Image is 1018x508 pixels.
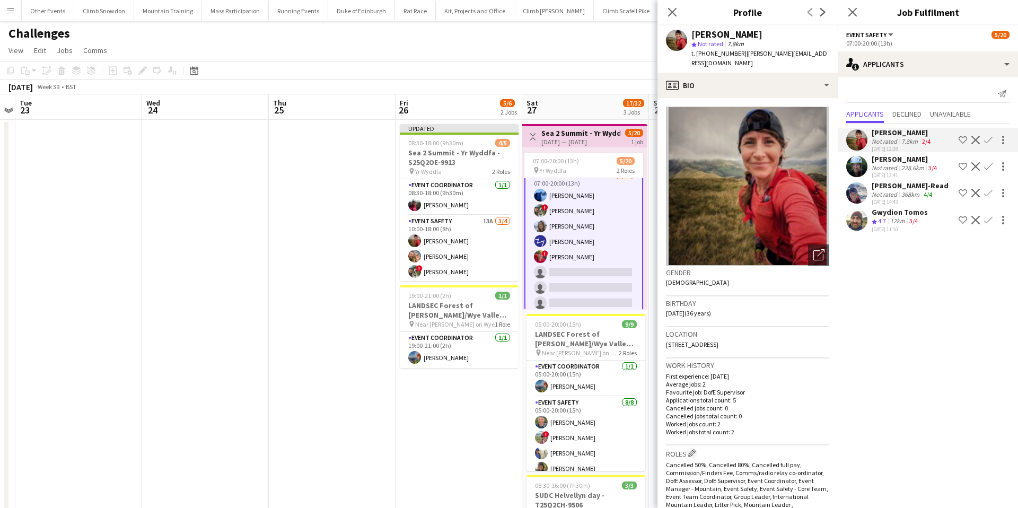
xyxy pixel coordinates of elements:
[400,148,519,167] h3: Sea 2 Summit - Yr Wyddfa - S25Q2OE-9913
[872,164,899,172] div: Not rated
[666,420,829,428] p: Worked jobs count: 2
[872,172,939,179] div: [DATE] 12:41
[899,190,922,198] div: 368km
[625,129,643,137] span: 5/20
[623,99,644,107] span: 17/32
[535,481,590,489] span: 08:30-16:00 (7h30m)
[400,124,519,133] div: Updated
[872,190,899,198] div: Not rated
[525,104,538,116] span: 27
[666,428,829,436] p: Worked jobs total count: 2
[666,380,829,388] p: Average jobs: 2
[846,39,1010,47] div: 07:00-20:00 (13h)
[542,349,619,357] span: Near [PERSON_NAME] on Wye
[666,396,829,404] p: Applications total count: 5
[619,349,637,357] span: 2 Roles
[838,51,1018,77] div: Applicants
[922,137,931,145] app-skills-label: 2/4
[526,329,645,348] h3: LANDSEC Forest of [PERSON_NAME]/Wye Valley Challenge - S25Q2CH-9594
[526,98,538,108] span: Sat
[34,46,46,55] span: Edit
[495,292,510,300] span: 1/1
[436,1,514,21] button: Kit, Projects and Office
[74,1,134,21] button: Climb Snowdon
[492,168,510,176] span: 2 Roles
[52,43,77,57] a: Jobs
[666,299,829,308] h3: Birthday
[838,5,1018,19] h3: Job Fulfilment
[666,268,829,277] h3: Gender
[526,361,645,397] app-card-role: Event Coordinator1/105:00-20:00 (15h)[PERSON_NAME]
[666,388,829,396] p: Favourite job: DofE Supervisor
[666,372,829,380] p: First experience: [DATE]
[872,226,928,233] div: [DATE] 11:10
[533,157,579,165] span: 07:00-20:00 (13h)
[4,43,28,57] a: View
[924,190,932,198] app-skills-label: 4/4
[666,278,729,286] span: [DEMOGRAPHIC_DATA]
[666,329,829,339] h3: Location
[872,137,899,145] div: Not rated
[400,301,519,320] h3: LANDSEC Forest of [PERSON_NAME]/Wye Valley Challenge - S25Q2CH-9594
[872,145,933,152] div: [DATE] 12:28
[495,320,510,328] span: 1 Role
[514,1,594,21] button: Climb [PERSON_NAME]
[657,73,838,98] div: Bio
[8,82,33,92] div: [DATE]
[273,98,286,108] span: Thu
[666,309,711,317] span: [DATE] (36 years)
[501,108,517,116] div: 2 Jobs
[872,198,949,205] div: [DATE] 14:43
[30,43,50,57] a: Edit
[408,292,451,300] span: 19:00-21:00 (2h)
[500,99,515,107] span: 5/6
[808,244,829,266] div: Open photos pop-in
[657,5,838,19] h3: Profile
[691,49,747,57] span: t. [PHONE_NUMBER]
[328,1,395,21] button: Duke of Edinburgh
[57,46,73,55] span: Jobs
[134,1,202,21] button: Mountain Training
[400,285,519,368] app-job-card: 19:00-21:00 (2h)1/1LANDSEC Forest of [PERSON_NAME]/Wye Valley Challenge - S25Q2CH-9594 Near [PERS...
[666,412,829,420] p: Cancelled jobs total count: 0
[526,314,645,471] div: 05:00-20:00 (15h)9/9LANDSEC Forest of [PERSON_NAME]/Wye Valley Challenge - S25Q2CH-9594 Near [PER...
[594,1,659,21] button: Climb Scafell Pike
[535,320,581,328] span: 05:00-20:00 (15h)
[666,340,718,348] span: [STREET_ADDRESS]
[395,1,436,21] button: Rat Race
[872,128,933,137] div: [PERSON_NAME]
[666,404,829,412] p: Cancelled jobs count: 0
[400,332,519,368] app-card-role: Event Coordinator1/119:00-21:00 (2h)[PERSON_NAME]
[622,481,637,489] span: 3/3
[691,49,827,67] span: | [PERSON_NAME][EMAIL_ADDRESS][DOMAIN_NAME]
[878,217,886,225] span: 4.7
[269,1,328,21] button: Running Events
[400,98,408,108] span: Fri
[415,320,495,328] span: Near [PERSON_NAME] on Wye
[271,104,286,116] span: 25
[542,204,548,211] span: !
[20,98,32,108] span: Tue
[617,167,635,174] span: 2 Roles
[543,431,549,437] span: !
[872,181,949,190] div: [PERSON_NAME]-Read
[202,1,269,21] button: Mass Participation
[524,153,643,310] app-job-card: 07:00-20:00 (13h)5/20 Yr Wyddfa2 Roles Event Safety4A5/1907:00-20:00 (13h)[PERSON_NAME]![PERSON_N...
[622,320,637,328] span: 9/9
[540,167,566,174] span: Yr Wyddfa
[8,25,70,41] h1: Challenges
[146,98,160,108] span: Wed
[872,207,928,217] div: Gwydion Tomos
[666,361,829,370] h3: Work history
[909,217,918,225] app-skills-label: 3/4
[35,83,62,91] span: Week 39
[18,104,32,116] span: 23
[400,179,519,215] app-card-role: Event Coordinator1/108:30-18:00 (9h30m)[PERSON_NAME]
[666,107,829,266] img: Crew avatar or photo
[846,31,887,39] span: Event Safety
[22,1,74,21] button: Other Events
[928,164,937,172] app-skills-label: 3/4
[408,139,463,147] span: 08:30-18:00 (9h30m)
